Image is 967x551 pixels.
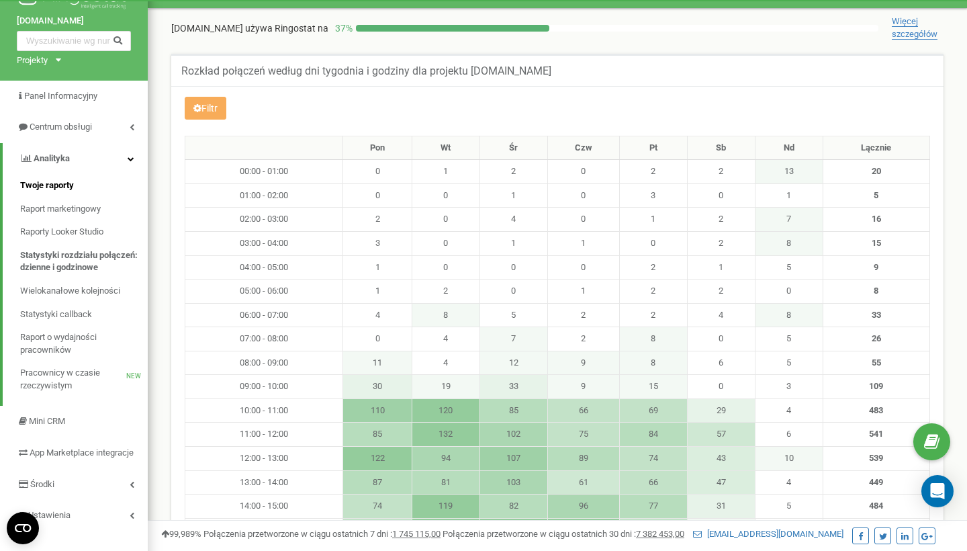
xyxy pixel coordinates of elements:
[874,262,878,272] strong: 9
[412,518,479,542] td: 120
[343,327,412,351] td: 0
[619,375,687,399] td: 15
[479,231,547,255] td: 1
[412,208,479,232] td: 0
[892,16,937,40] span: Więcej szczegółów
[412,423,479,447] td: 132
[869,501,883,511] strong: 484
[479,518,547,542] td: 133
[20,326,148,362] a: Raport o wydajności pracowników
[185,303,343,327] td: 06:00 - 07:00
[20,249,141,274] span: Statystyki rozdziału połączeń: dzienne i godzinowe
[343,183,412,208] td: 0
[869,453,883,463] strong: 539
[755,375,823,399] td: 3
[412,495,479,519] td: 119
[869,429,883,439] strong: 541
[687,375,755,399] td: 0
[30,122,92,132] span: Centrum obsługi
[755,208,823,232] td: 7
[619,447,687,471] td: 74
[479,470,547,495] td: 103
[185,398,343,423] td: 10:00 - 11:00
[547,423,619,447] td: 75
[619,351,687,375] td: 8
[619,136,687,160] th: Pt
[479,303,547,327] td: 5
[185,470,343,495] td: 13:00 - 14:00
[755,136,823,160] th: Nd
[20,226,103,239] span: Raporty Looker Studio
[755,160,823,184] td: 13
[20,198,148,221] a: Raport marketingowy
[755,255,823,280] td: 5
[547,351,619,375] td: 9
[547,280,619,304] td: 1
[20,331,141,356] span: Raport o wydajności pracowników
[872,357,881,368] strong: 55
[343,160,412,184] td: 0
[343,136,412,160] th: Pon
[619,398,687,423] td: 69
[343,280,412,304] td: 1
[28,510,71,520] span: Ustawienia
[343,423,412,447] td: 85
[343,398,412,423] td: 110
[479,136,547,160] th: Śr
[687,208,755,232] td: 2
[547,160,619,184] td: 0
[479,495,547,519] td: 82
[29,416,65,426] span: Mini CRM
[687,518,755,542] td: 18
[755,303,823,327] td: 8
[872,238,881,248] strong: 15
[755,447,823,471] td: 10
[755,423,823,447] td: 6
[185,255,343,280] td: 04:00 - 05:00
[20,280,148,303] a: Wielokanałowe kolejności
[755,398,823,423] td: 4
[412,280,479,304] td: 2
[20,362,148,397] a: Pracownicy w czasie rzeczywistymNEW
[547,495,619,519] td: 96
[20,179,74,192] span: Twoje raporty
[479,327,547,351] td: 7
[479,255,547,280] td: 0
[412,351,479,375] td: 4
[479,398,547,423] td: 85
[24,91,97,101] span: Panel Informacyjny
[412,303,479,327] td: 8
[687,231,755,255] td: 2
[687,136,755,160] th: Sb
[874,190,878,200] strong: 5
[547,208,619,232] td: 0
[874,286,878,296] strong: 8
[185,423,343,447] td: 11:00 - 12:00
[547,518,619,542] td: 124
[619,303,687,327] td: 2
[30,448,134,458] span: App Marketplace integracje
[185,208,343,232] td: 02:00 - 03:00
[412,183,479,208] td: 0
[343,375,412,399] td: 30
[343,447,412,471] td: 122
[171,22,328,35] p: [DOMAIN_NAME]
[185,231,343,255] td: 03:00 - 04:00
[547,231,619,255] td: 1
[3,143,148,175] a: Analityka
[412,375,479,399] td: 19
[687,183,755,208] td: 0
[343,351,412,375] td: 11
[755,495,823,519] td: 5
[17,31,131,51] input: Wyszukiwanie wg numeru
[343,470,412,495] td: 87
[755,470,823,495] td: 4
[687,470,755,495] td: 47
[412,447,479,471] td: 94
[185,518,343,542] td: 15:00 - 16:00
[869,405,883,415] strong: 483
[619,208,687,232] td: 1
[619,183,687,208] td: 3
[185,280,343,304] td: 05:00 - 06:00
[20,285,120,298] span: Wielokanałowe kolejności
